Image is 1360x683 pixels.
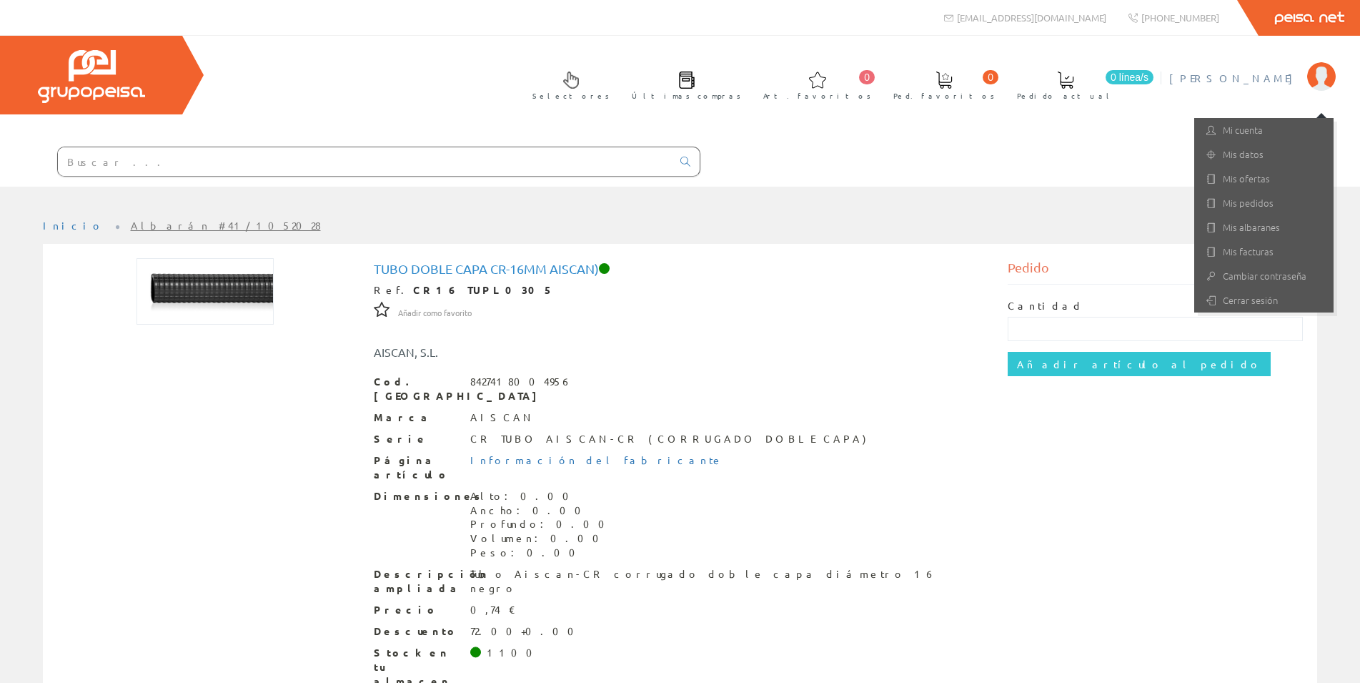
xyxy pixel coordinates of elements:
[893,89,995,103] span: Ped. favoritos
[957,11,1106,24] span: [EMAIL_ADDRESS][DOMAIN_NAME]
[470,546,613,560] div: Peso: 0.00
[1194,288,1334,313] a: Cerrar sesión
[470,453,723,466] a: Información del fabricante
[470,489,613,503] div: Alto: 0.00
[398,308,472,319] span: Añadir como favorito
[470,375,572,389] div: 8427418004956
[470,531,613,546] div: Volumen: 0.00
[374,375,460,403] span: Cod. [GEOGRAPHIC_DATA]
[43,219,104,232] a: Inicio
[470,517,613,531] div: Profundo: 0.00
[1194,215,1334,240] a: Mis albaranes
[38,50,145,103] img: Grupo Peisa
[470,432,866,446] div: CR TUBO AISCAN-CR (CORRUGADO DOBLE CAPA)
[1008,352,1271,376] input: Añadir artículo al pedido
[1008,258,1303,285] div: Pedido
[470,411,535,425] div: AISCAN
[374,262,986,276] h1: Tubo Doble Capa Cr-16mm Aiscan)
[374,567,460,596] span: Descripción ampliada
[374,624,460,639] span: Descuento
[763,89,871,103] span: Art. favoritos
[58,147,672,176] input: Buscar ...
[1008,299,1083,313] label: Cantidad
[1194,240,1334,264] a: Mis facturas
[374,411,460,425] span: Marca
[1017,89,1114,103] span: Pedido actual
[1169,71,1300,85] span: [PERSON_NAME]
[1106,70,1153,84] span: 0 línea/s
[363,344,733,360] div: AISCAN, S.L.
[374,283,986,298] div: Ref.
[413,283,554,296] strong: CR16 TUPL0305
[374,603,460,617] span: Precio
[632,89,741,103] span: Últimas compras
[1194,142,1334,167] a: Mis datos
[1194,118,1334,142] a: Mi cuenta
[470,503,613,518] div: Ancho: 0.00
[983,70,998,84] span: 0
[374,489,460,503] span: Dimensiones
[1169,59,1336,73] a: [PERSON_NAME]
[1194,264,1334,288] a: Cambiar contraseña
[1194,191,1334,215] a: Mis pedidos
[470,567,986,596] div: Tubo Aiscan-CR corrugado doble capa diámetro 16 negro
[518,59,617,109] a: Selectores
[859,70,875,84] span: 0
[374,432,460,446] span: Serie
[374,453,460,482] span: Página artículo
[398,305,472,318] a: Añadir como favorito
[617,59,748,109] a: Últimas compras
[487,646,541,660] div: 1100
[470,624,582,639] div: 72.00+0.00
[470,603,516,617] div: 0,74 €
[1194,167,1334,191] a: Mis ofertas
[532,89,610,103] span: Selectores
[131,219,321,232] a: Albarán #41/1052028
[1141,11,1219,24] span: [PHONE_NUMBER]
[137,258,274,325] img: Foto artículo Tubo Doble Capa Cr-16mm Aiscan) (192x93.428571428571)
